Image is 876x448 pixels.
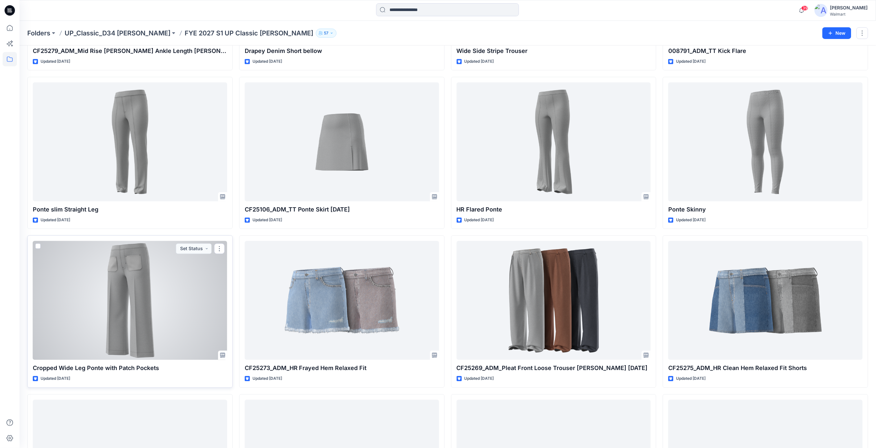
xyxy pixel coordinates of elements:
p: HR Flared Ponte [457,205,651,214]
p: Updated [DATE] [464,217,494,224]
p: Updated [DATE] [41,217,70,224]
div: [PERSON_NAME] [830,4,868,12]
button: New [822,27,851,39]
p: CF25269_ADM_Pleat Front Loose Trouser [PERSON_NAME] [DATE] [457,364,651,373]
p: Updated [DATE] [41,58,70,65]
a: CF25269_ADM_Pleat Front Loose Trouser Jean 27JAN25 [457,241,651,360]
p: 57 [324,30,328,37]
p: CF25279_ADM_Mid Rise [PERSON_NAME] Ankle Length [PERSON_NAME] [33,46,227,56]
button: 57 [316,29,337,38]
img: avatar [815,4,828,17]
p: CF25106_ADM_TT Ponte Skirt [DATE] [245,205,439,214]
span: 39 [801,6,808,11]
a: Cropped Wide Leg Ponte with Patch Pockets [33,241,227,360]
p: CF25275_ADM_HR Clean Hem Relaxed Fit Shorts [668,364,863,373]
a: HR Flared Ponte [457,83,651,201]
p: 008791_ADM_TT Kick Flare [668,46,863,56]
p: Ponte Skinny [668,205,863,214]
a: CF25273_ADM_HR Frayed Hem Relaxed Fit [245,241,439,360]
p: Updated [DATE] [253,58,282,65]
p: Updated [DATE] [41,376,70,382]
a: Folders [27,29,50,38]
a: Ponte Skinny [668,83,863,201]
p: Updated [DATE] [253,376,282,382]
p: Updated [DATE] [464,58,494,65]
p: Wide Side Stripe Trouser [457,46,651,56]
a: CF25106_ADM_TT Ponte Skirt 01DEC24 [245,83,439,201]
a: UP_Classic_D34 [PERSON_NAME] [65,29,170,38]
div: Walmart [830,12,868,17]
p: Updated [DATE] [253,217,282,224]
p: CF25273_ADM_HR Frayed Hem Relaxed Fit [245,364,439,373]
p: Updated [DATE] [676,217,706,224]
a: Ponte slim Straight Leg [33,83,227,201]
p: Cropped Wide Leg Ponte with Patch Pockets [33,364,227,373]
p: Updated [DATE] [676,376,706,382]
a: CF25275_ADM_HR Clean Hem Relaxed Fit Shorts [668,241,863,360]
p: Drapey Denim Short bellow [245,46,439,56]
p: FYE 2027 S1 UP Classic [PERSON_NAME] [185,29,313,38]
p: Updated [DATE] [464,376,494,382]
p: Ponte slim Straight Leg [33,205,227,214]
p: Updated [DATE] [676,58,706,65]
